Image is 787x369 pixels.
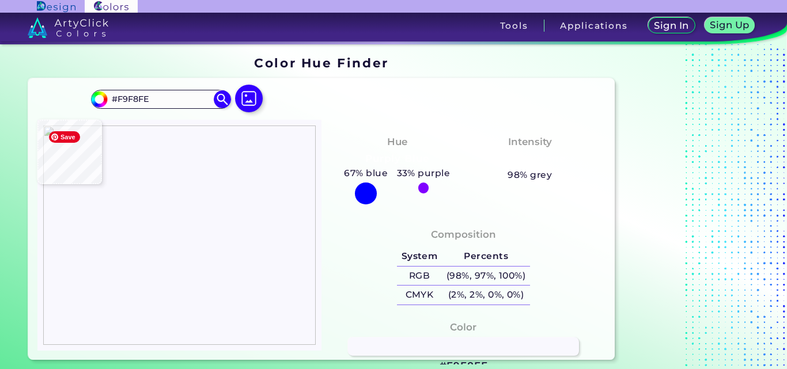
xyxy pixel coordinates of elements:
[28,17,109,38] img: logo_artyclick_colors_white.svg
[619,52,763,364] iframe: Advertisement
[254,54,388,71] h1: Color Hue Finder
[431,226,496,243] h4: Composition
[707,18,753,33] a: Sign Up
[108,92,215,107] input: type color..
[340,166,392,181] h5: 67% blue
[361,152,434,166] h3: Purply Blue
[442,286,530,305] h5: (2%, 2%, 0%, 0%)
[560,21,627,30] h3: Applications
[387,134,407,150] h4: Hue
[397,247,442,266] h5: System
[392,166,455,181] h5: 33% purple
[489,152,570,166] h3: Almost None
[500,21,528,30] h3: Tools
[214,90,231,108] img: icon search
[650,18,693,33] a: Sign In
[442,267,530,286] h5: (98%, 97%, 100%)
[656,21,687,30] h5: Sign In
[508,134,552,150] h4: Intensity
[508,168,552,182] h5: 98% grey
[450,319,476,336] h4: Color
[37,1,75,12] img: ArtyClick Design logo
[712,21,747,29] h5: Sign Up
[43,125,316,344] img: 3af36354-59d8-4638-9c9c-58d0dfde6739
[397,267,442,286] h5: RGB
[397,286,442,305] h5: CMYK
[235,85,263,112] img: icon picture
[442,247,530,266] h5: Percents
